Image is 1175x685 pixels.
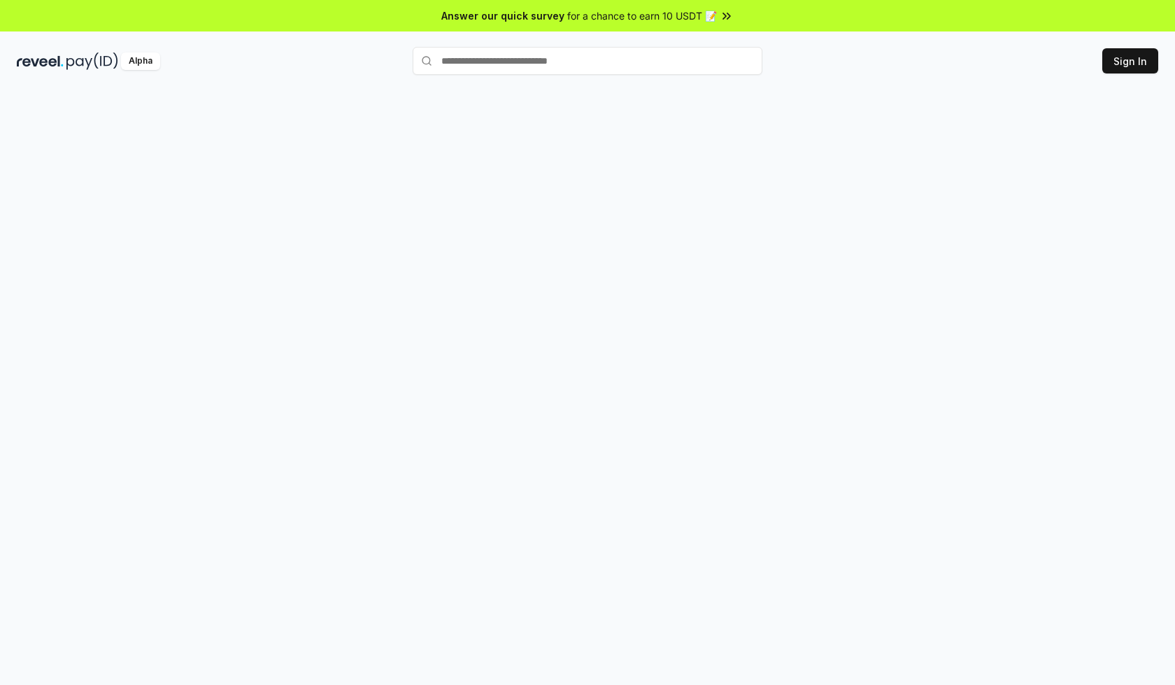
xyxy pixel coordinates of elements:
[66,52,118,70] img: pay_id
[1102,48,1158,73] button: Sign In
[567,8,717,23] span: for a chance to earn 10 USDT 📝
[121,52,160,70] div: Alpha
[17,52,64,70] img: reveel_dark
[441,8,564,23] span: Answer our quick survey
